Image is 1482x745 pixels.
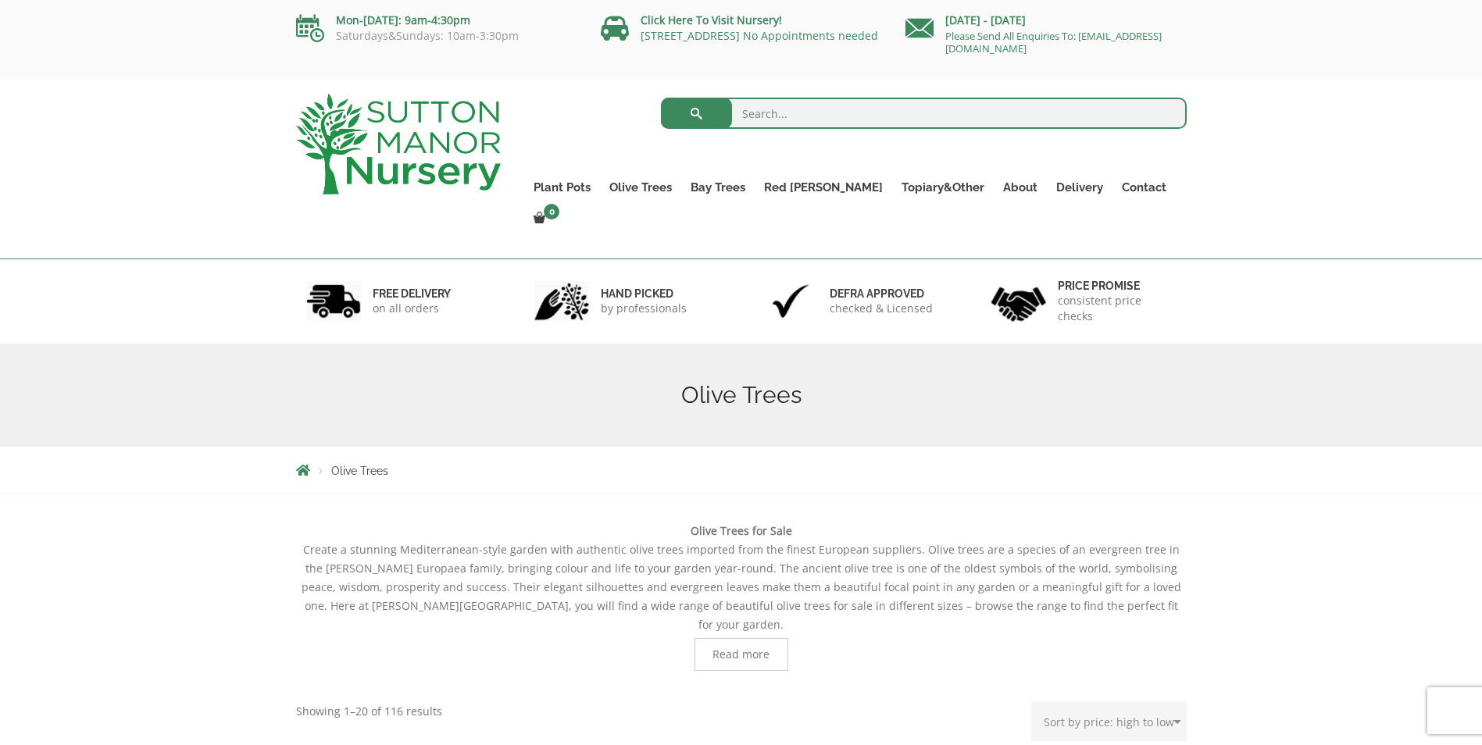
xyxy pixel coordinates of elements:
[601,287,687,301] h6: hand picked
[830,301,933,316] p: checked & Licensed
[601,301,687,316] p: by professionals
[830,287,933,301] h6: Defra approved
[641,12,782,27] a: Click Here To Visit Nursery!
[1047,176,1112,198] a: Delivery
[544,204,559,219] span: 0
[296,11,577,30] p: Mon-[DATE]: 9am-4:30pm
[296,381,1187,409] h1: Olive Trees
[306,281,361,321] img: 1.jpg
[945,29,1162,55] a: Please Send All Enquiries To: [EMAIL_ADDRESS][DOMAIN_NAME]
[641,28,878,43] a: [STREET_ADDRESS] No Appointments needed
[296,702,442,721] p: Showing 1–20 of 116 results
[1031,702,1187,741] select: Shop order
[296,522,1187,671] div: Create a stunning Mediterranean-style garden with authentic olive trees imported from the finest ...
[691,523,792,538] b: Olive Trees for Sale
[661,98,1187,129] input: Search...
[712,649,770,660] span: Read more
[1058,293,1177,324] p: consistent price checks
[1112,176,1176,198] a: Contact
[534,281,589,321] img: 2.jpg
[755,176,892,198] a: Red [PERSON_NAME]
[296,94,501,194] img: logo
[373,287,451,301] h6: FREE DELIVERY
[994,176,1047,198] a: About
[991,277,1046,325] img: 4.jpg
[296,30,577,42] p: Saturdays&Sundays: 10am-3:30pm
[681,176,755,198] a: Bay Trees
[331,465,388,477] span: Olive Trees
[892,176,994,198] a: Topiary&Other
[600,176,681,198] a: Olive Trees
[763,281,818,321] img: 3.jpg
[373,301,451,316] p: on all orders
[296,464,1187,476] nav: Breadcrumbs
[1058,279,1177,293] h6: Price promise
[524,176,600,198] a: Plant Pots
[905,11,1187,30] p: [DATE] - [DATE]
[524,208,564,230] a: 0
